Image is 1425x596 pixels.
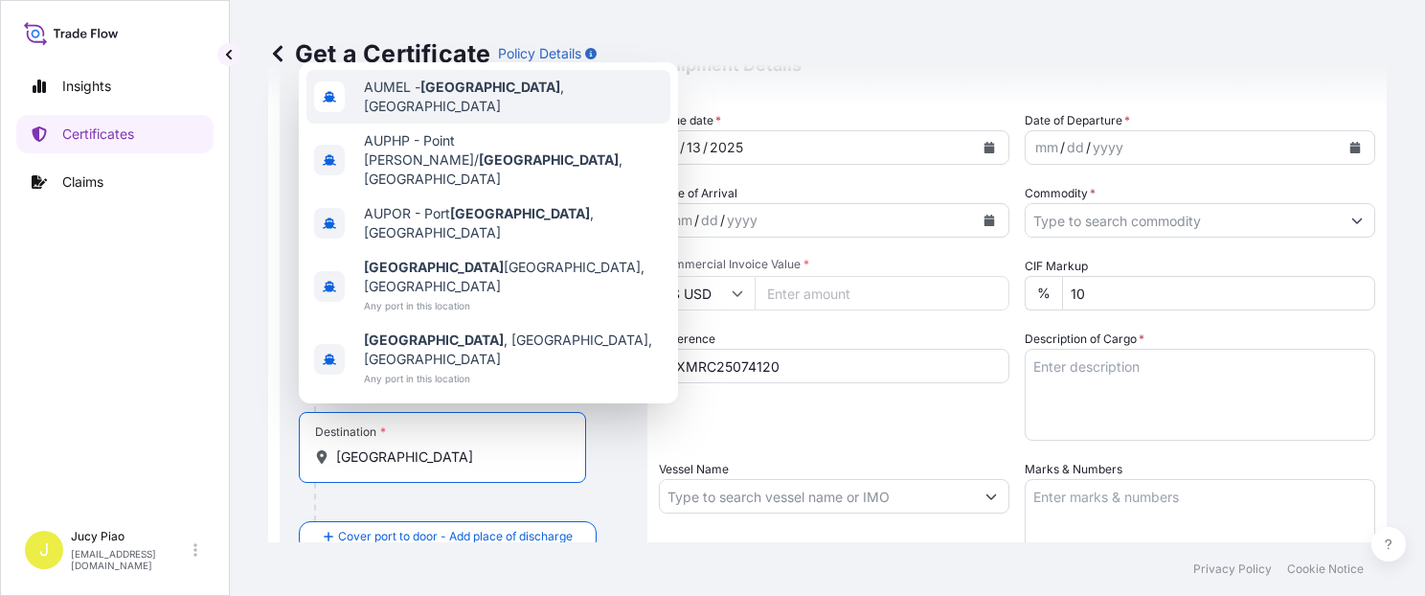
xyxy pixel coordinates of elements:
[1025,330,1144,349] label: Description of Cargo
[338,527,573,546] span: Cover port to door - Add place of discharge
[39,540,49,560] span: J
[71,548,190,571] p: [EMAIL_ADDRESS][DOMAIN_NAME]
[1033,136,1060,159] div: month,
[659,349,1009,383] input: Enter booking reference
[62,77,111,96] p: Insights
[659,111,721,130] span: Issue date
[498,44,581,63] p: Policy Details
[62,125,134,144] p: Certificates
[364,331,663,369] span: , [GEOGRAPHIC_DATA], [GEOGRAPHIC_DATA]
[1025,276,1062,310] div: %
[315,424,386,440] div: Destination
[1025,111,1130,130] span: Date of Departure
[364,258,663,296] span: [GEOGRAPHIC_DATA], [GEOGRAPHIC_DATA]
[720,209,725,232] div: /
[1060,136,1065,159] div: /
[336,447,562,467] input: Destination
[974,479,1008,514] button: Show suggestions
[1025,257,1088,276] label: CIF Markup
[659,460,729,479] label: Vessel Name
[660,479,974,514] input: Type to search vessel name or IMO
[659,257,1009,272] span: Commercial Invoice Value
[1086,136,1091,159] div: /
[1091,136,1125,159] div: year,
[1025,460,1122,479] label: Marks & Numbers
[1065,136,1086,159] div: day,
[667,209,694,232] div: month,
[708,136,745,159] div: year,
[725,209,759,232] div: year,
[299,62,678,403] div: Show suggestions
[1026,203,1340,238] input: Type to search commodity
[1287,562,1364,577] p: Cookie Notice
[71,529,190,544] p: Jucy Piao
[62,172,103,192] p: Claims
[364,78,663,116] span: AUMEL - , [GEOGRAPHIC_DATA]
[659,330,715,349] label: Reference
[1340,132,1370,163] button: Calendar
[685,136,703,159] div: day,
[364,369,663,388] span: Any port in this location
[364,204,663,242] span: AUPOR - Port , [GEOGRAPHIC_DATA]
[1193,562,1272,577] p: Privacy Policy
[1025,184,1096,203] label: Commodity
[479,151,619,168] b: [GEOGRAPHIC_DATA]
[699,209,720,232] div: day,
[659,184,737,203] span: Date of Arrival
[1062,276,1375,310] input: Enter percentage between 0 and 24%
[364,332,504,348] b: [GEOGRAPHIC_DATA]
[364,296,663,315] span: Any port in this location
[1340,203,1374,238] button: Show suggestions
[420,79,560,95] b: [GEOGRAPHIC_DATA]
[364,131,663,189] span: AUPHP - Point [PERSON_NAME]/ , [GEOGRAPHIC_DATA]
[450,205,590,221] b: [GEOGRAPHIC_DATA]
[364,259,504,275] b: [GEOGRAPHIC_DATA]
[755,276,1009,310] input: Enter amount
[694,209,699,232] div: /
[974,132,1005,163] button: Calendar
[680,136,685,159] div: /
[703,136,708,159] div: /
[268,38,490,69] p: Get a Certificate
[974,205,1005,236] button: Calendar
